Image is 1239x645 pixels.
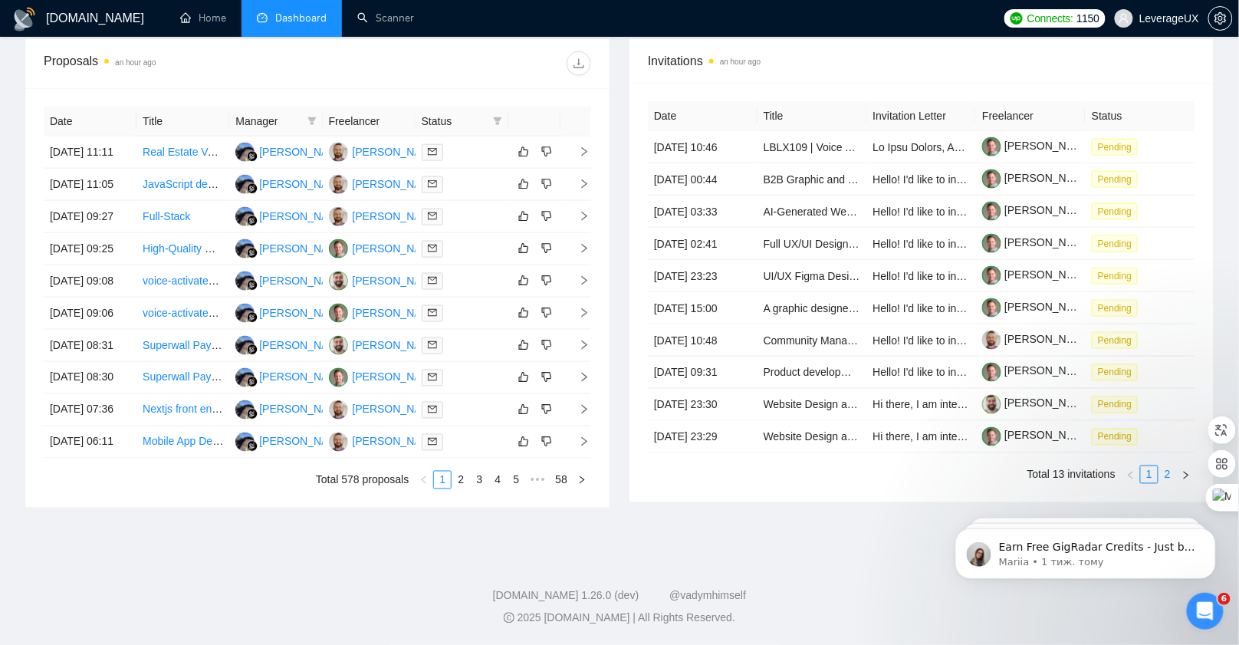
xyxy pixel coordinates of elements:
[143,210,190,222] a: Full-Stack
[648,324,758,357] td: [DATE] 10:48
[758,324,867,357] td: Community Management & Marketing Coordinator - Real Estate
[235,274,347,286] a: AA[PERSON_NAME]
[982,236,1093,248] a: [PERSON_NAME]
[434,472,451,489] a: 1
[541,178,552,190] span: dislike
[353,304,441,321] div: [PERSON_NAME]
[1209,12,1232,25] span: setting
[1092,203,1138,220] span: Pending
[235,368,255,387] img: AA
[259,304,347,321] div: [PERSON_NAME]
[1177,466,1195,484] button: right
[932,496,1239,604] iframe: Intercom notifications повідомлення
[669,590,746,602] a: @vadymhimself
[422,113,487,130] span: Status
[12,7,37,31] img: logo
[1086,101,1195,131] th: Status
[518,307,529,319] span: like
[428,341,437,350] span: mail
[235,435,347,447] a: AA[PERSON_NAME]
[428,212,437,221] span: mail
[136,233,229,265] td: High-Quality Medication Landing Page Design in Figma
[235,370,347,383] a: AA[PERSON_NAME]
[329,242,441,254] a: TV[PERSON_NAME]
[514,433,533,451] button: like
[44,298,136,330] td: [DATE] 09:06
[257,12,268,23] span: dashboard
[764,173,1175,186] a: B2B Graphic and Web Designer Needed for Homepage Refresh and Product Mockups
[1092,235,1138,252] span: Pending
[514,143,533,161] button: like
[44,169,136,201] td: [DATE] 11:05
[136,330,229,362] td: Superwall Paywall Designer for iOS App
[329,239,348,258] img: TV
[353,176,441,193] div: [PERSON_NAME]
[136,362,229,394] td: Superwall Paywall Designer for iOS App
[259,240,347,257] div: [PERSON_NAME]
[419,476,429,485] span: left
[143,403,366,416] a: Nextjs front end design focused web developer
[329,145,441,157] a: AK[PERSON_NAME]
[518,371,529,383] span: like
[573,471,591,489] li: Next Page
[648,51,1195,71] span: Invitations
[353,337,441,354] div: [PERSON_NAME]
[648,163,758,196] td: [DATE] 00:44
[329,209,441,222] a: AK[PERSON_NAME]
[235,143,255,162] img: AA
[452,471,470,489] li: 2
[541,146,552,158] span: dislike
[235,304,255,323] img: AA
[541,371,552,383] span: dislike
[537,400,556,419] button: dislike
[541,436,552,448] span: dislike
[982,234,1001,253] img: c1ubs3Re8m653Oj37xRJv3B2W9w47HdBbQsc91qxwEeJplF8-F2OmN4eYf47k8ubBe
[433,471,452,489] li: 1
[567,372,590,383] span: right
[329,400,348,420] img: AK
[229,107,322,137] th: Manager
[329,175,348,194] img: AK
[537,175,556,193] button: dislike
[143,307,598,319] a: voice-activated safety app for seniors on iPhone idials up to fiive numbers then 911 if no answer
[764,334,1068,347] a: Community Management & Marketing Coordinator - Real Estate
[493,590,639,602] a: [DOMAIN_NAME] 1.26.0 (dev)
[982,363,1001,382] img: c1ubs3Re8m653Oj37xRJv3B2W9w47HdBbQsc91qxwEeJplF8-F2OmN4eYf47k8ubBe
[1140,466,1158,484] li: 1
[329,433,348,452] img: AK
[976,101,1086,131] th: Freelancer
[982,429,1093,442] a: [PERSON_NAME]
[648,421,758,453] td: [DATE] 23:29
[428,405,437,414] span: mail
[764,141,990,153] a: LBLX109 | Voice Actor for AI Training (in studio)
[541,275,552,287] span: dislike
[329,271,348,291] img: RL
[514,400,533,419] button: like
[247,441,258,452] img: gigradar-bm.png
[567,58,590,70] span: download
[428,373,437,382] span: mail
[35,46,59,71] img: Profile image for Mariia
[720,58,761,66] time: an hour ago
[758,357,867,389] td: Product development for startups
[136,265,229,298] td: voice-activated safety app for seniors on iPhone idials up to fiive numbers then 911 if no answer
[982,172,1093,184] a: [PERSON_NAME]
[507,471,525,489] li: 5
[508,472,524,489] a: 5
[758,131,867,163] td: LBLX109 | Voice Actor for AI Training (in studio)
[329,143,348,162] img: AK
[567,146,590,157] span: right
[1187,593,1224,630] iframe: Intercom live chat
[329,435,441,447] a: AK[PERSON_NAME]
[518,242,529,255] span: like
[247,344,258,355] img: gigradar-bm.png
[648,131,758,163] td: [DATE] 10:46
[1208,6,1233,31] button: setting
[259,369,347,386] div: [PERSON_NAME]
[136,169,229,201] td: JavaScript developer to create powerful automations & workflow system
[525,471,550,489] span: •••
[648,196,758,228] td: [DATE] 03:33
[1092,301,1144,314] a: Pending
[1092,237,1144,249] a: Pending
[1159,466,1176,483] a: 2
